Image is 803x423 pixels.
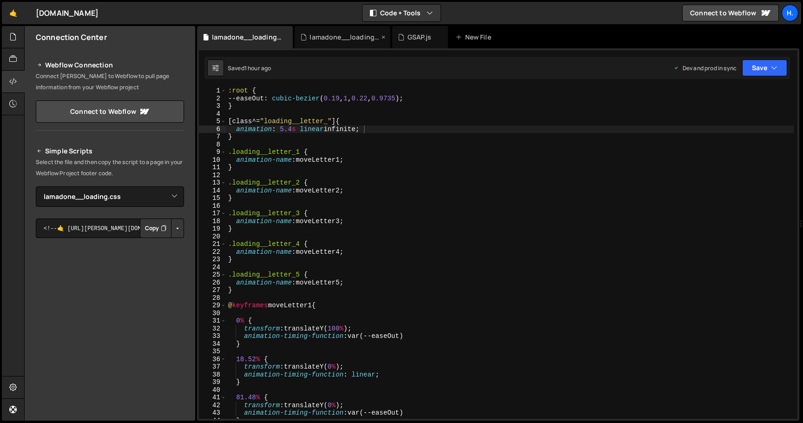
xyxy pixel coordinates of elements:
div: 27 [199,286,226,294]
div: 37 [199,363,226,371]
button: Code + Tools [362,5,441,21]
div: Dev and prod in sync [673,64,737,72]
div: 2 [199,95,226,103]
div: 8 [199,141,226,149]
a: h. [782,5,798,21]
a: Connect to Webflow [36,100,184,123]
textarea: <!--🤙 [URL][PERSON_NAME][DOMAIN_NAME]> <script>document.addEventListener("DOMContentLoaded", func... [36,218,184,238]
div: 19 [199,225,226,233]
div: 42 [199,402,226,410]
a: 🤙 [2,2,25,24]
div: 39 [199,378,226,386]
div: lamadone__loading.js [309,33,379,42]
div: 1 [199,87,226,95]
div: 18 [199,218,226,225]
div: 20 [199,233,226,241]
div: 1 hour ago [244,64,271,72]
div: 6 [199,126,226,133]
div: 24 [199,264,226,271]
div: 22 [199,248,226,256]
div: 31 [199,317,226,325]
div: 43 [199,409,226,417]
div: 10 [199,156,226,164]
div: 30 [199,310,226,317]
div: 5 [199,118,226,126]
div: 29 [199,302,226,310]
h2: Webflow Connection [36,59,184,71]
div: 12 [199,172,226,179]
div: 25 [199,271,226,279]
div: 38 [199,371,226,379]
h2: Simple Scripts [36,145,184,157]
div: 21 [199,240,226,248]
p: Select the file and then copy the script to a page in your Webflow Project footer code. [36,157,184,179]
div: 33 [199,332,226,340]
h2: Connection Center [36,32,107,42]
div: New File [455,33,494,42]
button: Copy [140,218,171,238]
div: 35 [199,348,226,356]
div: 32 [199,325,226,333]
div: 15 [199,194,226,202]
div: 13 [199,179,226,187]
div: 23 [199,256,226,264]
div: 3 [199,102,226,110]
p: Connect [PERSON_NAME] to Webflow to pull page information from your Webflow project [36,71,184,93]
div: lamadone__loading.css [212,33,282,42]
div: 17 [199,210,226,218]
div: 41 [199,394,226,402]
div: 26 [199,279,226,287]
div: 11 [199,164,226,172]
div: 4 [199,110,226,118]
div: 28 [199,294,226,302]
div: 14 [199,187,226,195]
div: 40 [199,386,226,394]
div: 36 [199,356,226,364]
div: 16 [199,202,226,210]
div: GSAP.js [408,33,432,42]
div: 9 [199,148,226,156]
a: Connect to Webflow [682,5,779,21]
div: Button group with nested dropdown [140,218,184,238]
div: 7 [199,133,226,141]
div: 34 [199,340,226,348]
div: Saved [228,64,271,72]
button: Save [742,59,787,76]
div: [DOMAIN_NAME] [36,7,99,19]
iframe: YouTube video player [36,253,185,337]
